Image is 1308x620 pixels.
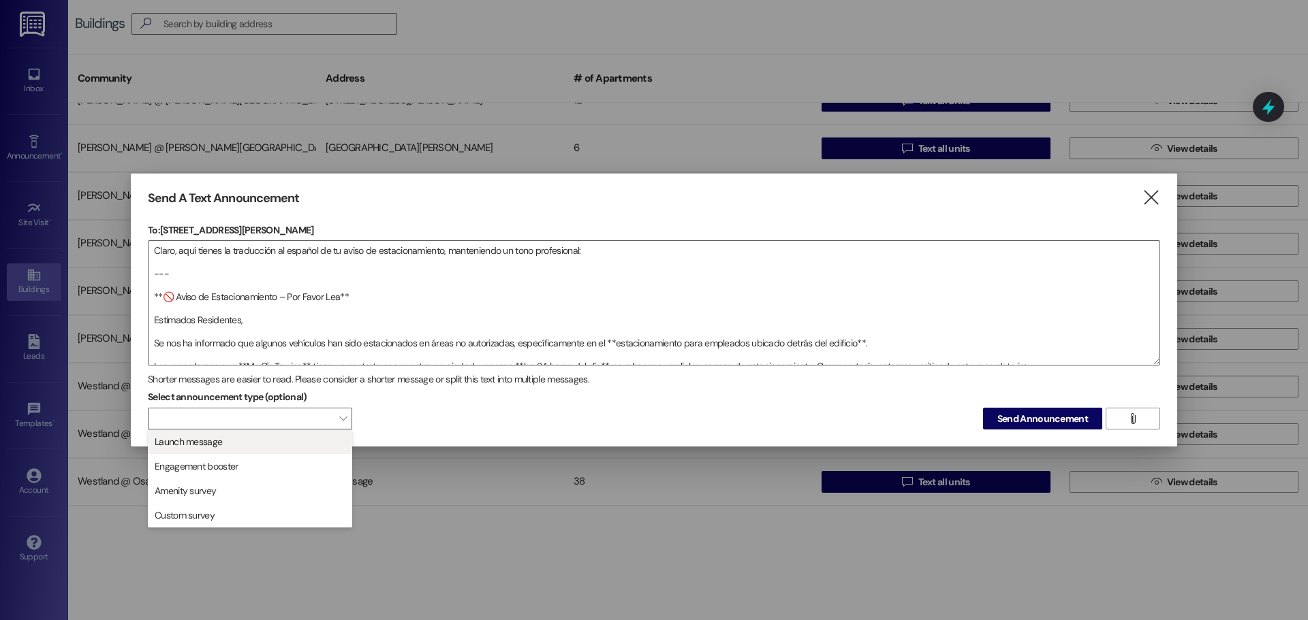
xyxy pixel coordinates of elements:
[148,191,299,206] h3: Send A Text Announcement
[1142,191,1160,205] i: 
[983,408,1102,429] button: Send Announcement
[1127,413,1138,424] i: 
[155,459,238,473] span: Engagement booster
[997,412,1088,426] span: Send Announcement
[155,484,216,497] span: Amenity survey
[148,223,1160,237] p: To: [STREET_ADDRESS][PERSON_NAME]
[155,435,222,448] span: Launch message
[149,241,1159,365] textarea: Claro, aquí tienes la traducción al español de tu aviso de estacionamiento, manteniendo un tono p...
[148,372,1160,387] div: Shorter messages are easier to read. Please consider a shorter message or split this text into mu...
[148,240,1160,365] div: Claro, aquí tienes la traducción al español de tu aviso de estacionamiento, manteniendo un tono p...
[155,508,215,522] span: Custom survey
[148,387,307,408] label: Select announcement type (optional)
